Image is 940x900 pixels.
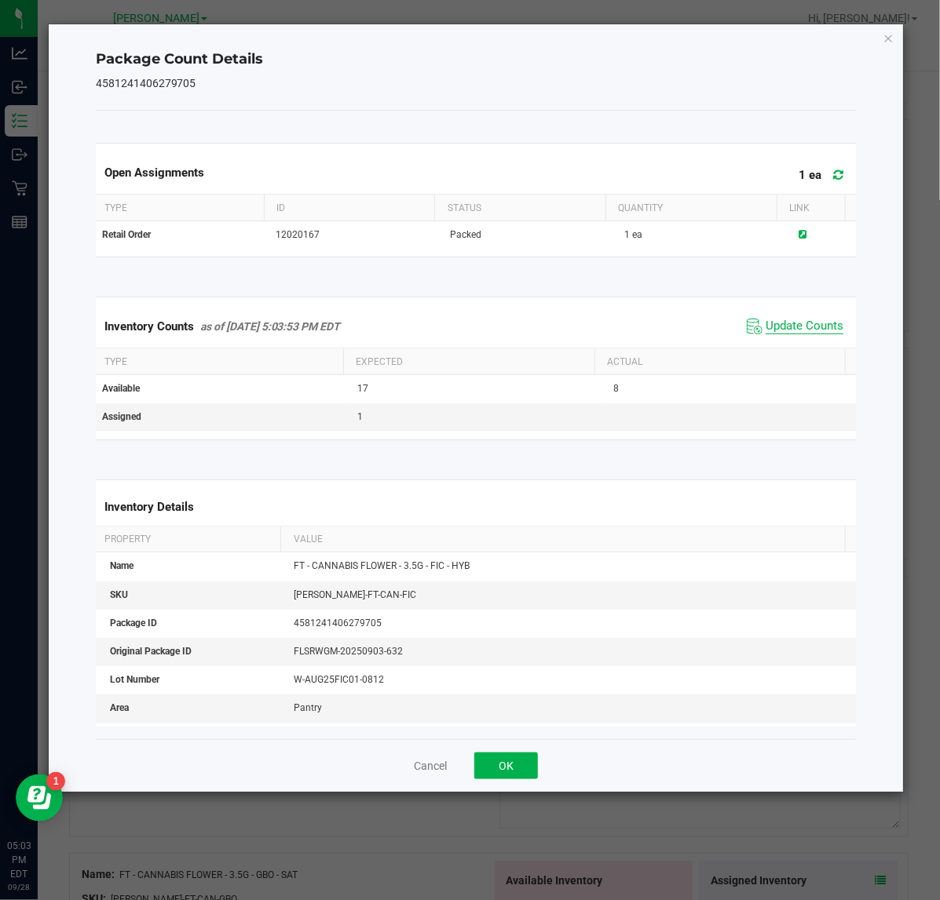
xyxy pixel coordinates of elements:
[104,319,194,333] span: Inventory Counts
[104,356,127,367] span: Type
[16,774,63,822] iframe: Resource center
[294,702,322,713] span: Pantry
[633,229,643,240] span: ea
[200,320,341,333] span: as of [DATE] 5:03:53 PM EDT
[474,752,538,779] button: OK
[110,618,157,629] span: Package ID
[102,411,141,422] span: Assigned
[799,168,806,182] span: 1
[96,78,857,89] h5: 4581241406279705
[357,356,404,367] span: Expected
[414,758,447,774] button: Cancel
[110,702,129,713] span: Area
[625,229,631,240] span: 1
[357,411,363,422] span: 1
[110,589,128,600] span: SKU
[46,772,65,791] iframe: Resource center unread badge
[294,589,416,600] span: [PERSON_NAME]-FT-CAN-FIC
[619,202,664,213] span: Quantity
[294,618,382,629] span: 4581241406279705
[294,560,470,571] span: FT - CANNABIS FLOWER - 3.5G - FIC - HYB
[104,202,127,213] span: Type
[104,166,204,180] span: Open Assignments
[451,229,482,240] span: Packed
[448,202,481,213] span: Status
[102,383,140,394] span: Available
[294,646,403,657] span: FLSRWGM-20250903-632
[276,202,285,213] span: ID
[110,674,159,685] span: Lot Number
[607,356,642,367] span: Actual
[613,383,619,394] span: 8
[110,560,134,571] span: Name
[766,319,843,334] span: Update Counts
[104,534,151,545] span: Property
[809,168,821,182] span: ea
[790,202,810,213] span: Link
[294,674,384,685] span: W-AUG25FIC01-0812
[104,500,194,514] span: Inventory Details
[357,383,368,394] span: 17
[276,229,320,240] span: 12020167
[883,28,894,47] button: Close
[102,229,151,240] span: Retail Order
[96,49,857,70] h4: Package Count Details
[110,646,192,657] span: Original Package ID
[294,534,323,545] span: Value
